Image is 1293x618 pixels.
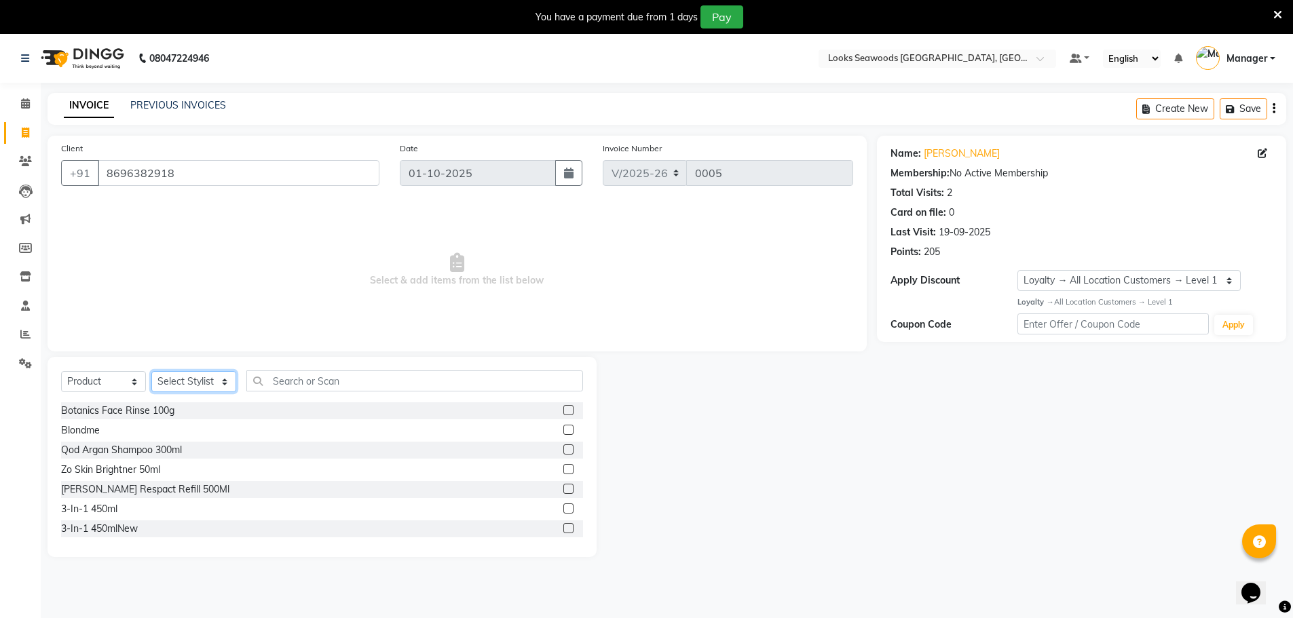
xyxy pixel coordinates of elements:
[536,10,698,24] div: You have a payment due from 1 days
[61,522,138,536] div: 3-In-1 450mlNew
[1017,297,1053,307] strong: Loyalty →
[1220,98,1267,119] button: Save
[130,99,226,111] a: PREVIOUS INVOICES
[64,94,114,118] a: INVOICE
[61,142,83,155] label: Client
[149,39,209,77] b: 08047224946
[1236,564,1279,604] iframe: chat widget
[98,160,379,186] input: Search by Name/Mobile/Email/Code
[891,166,950,180] div: Membership:
[61,423,100,438] div: Blondme
[924,245,940,259] div: 205
[891,225,936,239] div: Last Visit:
[1017,313,1209,334] input: Enter Offer / Coupon Code
[949,206,954,220] div: 0
[61,482,229,497] div: [PERSON_NAME] Respact Refill 500Ml
[891,273,1018,288] div: Apply Discount
[61,202,853,338] span: Select & add items from the list below
[939,225,990,239] div: 19-09-2025
[35,39,128,77] img: logo
[891,206,946,220] div: Card on file:
[61,443,182,457] div: Qod Argan Shampoo 300ml
[1136,98,1214,119] button: Create New
[61,160,99,186] button: +91
[603,142,662,155] label: Invoice Number
[891,245,921,259] div: Points:
[1214,315,1253,335] button: Apply
[1226,52,1267,66] span: Manager
[61,502,117,516] div: 3-In-1 450ml
[891,147,921,161] div: Name:
[700,5,743,28] button: Pay
[891,317,1018,332] div: Coupon Code
[924,147,1000,161] a: [PERSON_NAME]
[891,186,944,200] div: Total Visits:
[61,463,160,477] div: Zo Skin Brightner 50ml
[947,186,952,200] div: 2
[61,404,174,418] div: Botanics Face Rinse 100g
[891,166,1273,180] div: No Active Membership
[1017,296,1273,308] div: All Location Customers → Level 1
[1196,46,1220,70] img: Manager
[246,370,583,391] input: Search or Scan
[400,142,418,155] label: Date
